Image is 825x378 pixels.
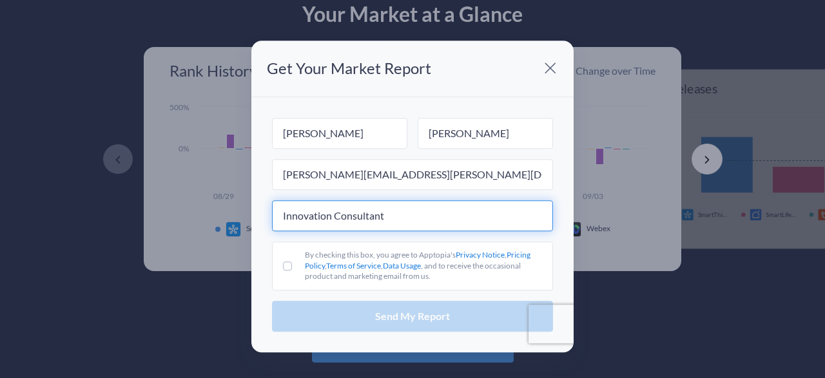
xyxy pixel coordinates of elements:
[305,250,530,270] a: Pricing Policy
[418,118,553,149] input: Last Name
[529,305,694,343] iframe: reCAPTCHA
[272,118,407,149] input: First Name
[305,250,530,281] span: By checking this box, you agree to Apptopia's , , , , and to receive the occasional product and m...
[267,60,431,77] p: Get Your Market Report
[383,261,421,270] a: Data Usage
[283,261,292,270] input: By checking this box, you agree to Apptopia'sPrivacy Notice,Pricing Policy,Terms of Service,Data ...
[326,261,381,270] a: Terms of Service
[272,159,553,190] input: Business Email
[272,200,553,231] input: Job Title
[456,250,505,260] a: Privacy Notice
